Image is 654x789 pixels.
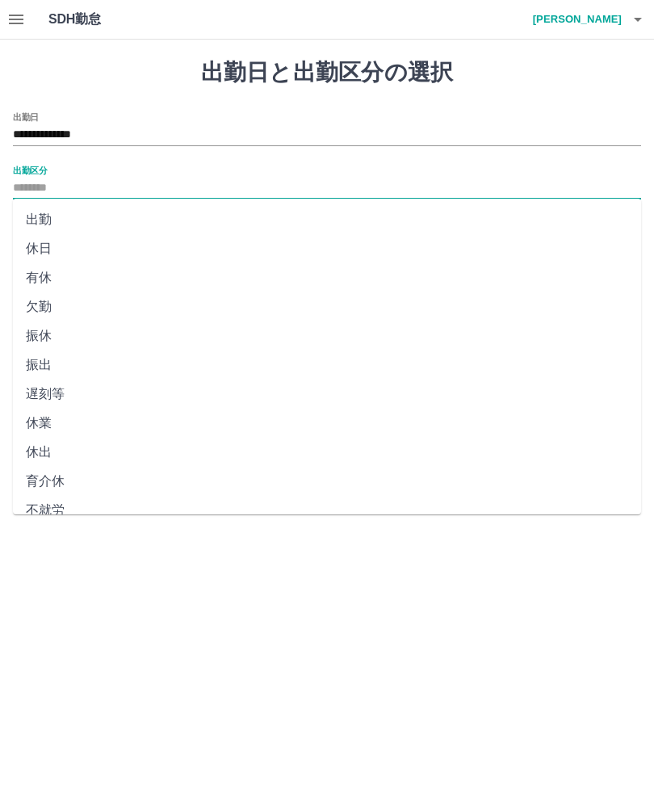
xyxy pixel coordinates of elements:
[13,496,641,525] li: 不就労
[13,409,641,438] li: 休業
[13,59,641,86] h1: 出勤日と出勤区分の選択
[13,321,641,350] li: 振休
[13,263,641,292] li: 有休
[13,234,641,263] li: 休日
[13,467,641,496] li: 育介休
[13,438,641,467] li: 休出
[13,111,39,123] label: 出勤日
[13,380,641,409] li: 遅刻等
[13,350,641,380] li: 振出
[13,292,641,321] li: 欠勤
[13,205,641,234] li: 出勤
[13,164,47,176] label: 出勤区分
